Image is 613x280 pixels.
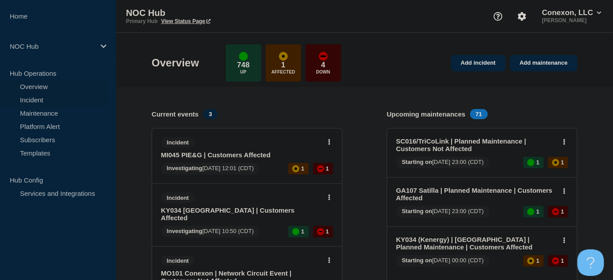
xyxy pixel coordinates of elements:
[451,55,506,71] a: Add incident
[161,256,195,266] span: Incident
[396,236,556,251] a: KY034 (Kenergy) | [GEOGRAPHIC_DATA] | Planned Maintenance | Customers Affected
[396,206,490,218] span: [DATE] 23:00 (CDT)
[161,226,259,237] span: [DATE] 10:50 (CDT)
[536,257,539,264] p: 1
[292,165,299,172] div: affected
[161,206,321,222] a: KY034 [GEOGRAPHIC_DATA] | Customers Affected
[402,159,432,165] span: Starting on
[326,165,329,172] p: 1
[317,228,324,235] div: down
[10,43,95,50] p: NOC Hub
[326,228,329,235] p: 1
[527,159,534,166] div: up
[552,257,559,264] div: down
[387,110,466,118] h4: Upcoming maintenances
[561,208,564,215] p: 1
[126,18,157,24] p: Primary Hub
[301,165,304,172] p: 1
[161,151,321,159] a: MI045 PIE&G | Customers Affected
[279,52,288,61] div: affected
[396,255,490,267] span: [DATE] 00:00 (CDT)
[239,52,248,61] div: up
[396,157,490,168] span: [DATE] 23:00 (CDT)
[527,208,534,215] div: up
[271,70,295,74] p: Affected
[561,159,564,166] p: 1
[237,61,250,70] p: 748
[161,18,210,24] a: View Status Page
[161,137,195,148] span: Incident
[319,52,328,61] div: down
[161,163,259,175] span: [DATE] 12:01 (CDT)
[167,228,202,234] span: Investigating
[513,7,531,26] button: Account settings
[540,17,603,23] p: [PERSON_NAME]
[167,165,202,171] span: Investigating
[281,61,285,70] p: 1
[152,110,199,118] h4: Current events
[527,257,534,264] div: affected
[552,208,559,215] div: down
[396,187,556,202] a: GA107 Satilla | Planned Maintenance | Customers Affected
[240,70,247,74] p: Up
[540,8,603,17] button: Conexon, LLC
[510,55,578,71] a: Add maintenance
[402,208,432,214] span: Starting on
[316,70,330,74] p: Down
[536,159,539,166] p: 1
[301,228,304,235] p: 1
[396,137,556,152] a: SC016/TriCoLink | Planned Maintenance | Customers Not Affected
[470,109,488,119] span: 71
[552,159,559,166] div: affected
[126,8,303,18] p: NOC Hub
[321,61,325,70] p: 4
[317,165,324,172] div: down
[161,193,195,203] span: Incident
[152,57,199,69] h1: Overview
[578,249,604,276] iframe: Help Scout Beacon - Open
[203,109,218,119] span: 3
[561,257,564,264] p: 1
[536,208,539,215] p: 1
[402,257,432,264] span: Starting on
[292,228,299,235] div: up
[489,7,507,26] button: Support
